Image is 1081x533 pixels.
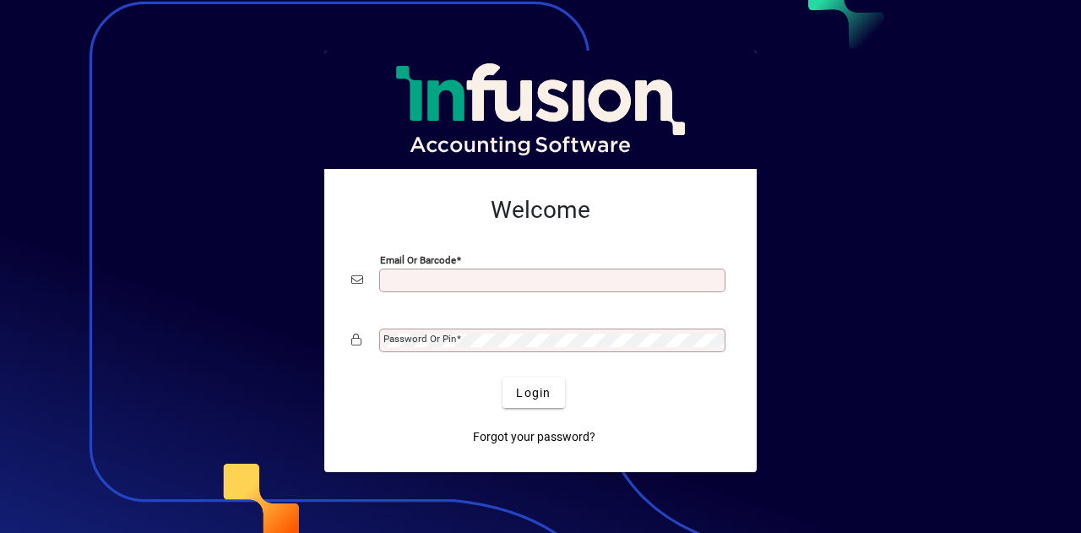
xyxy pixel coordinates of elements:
[466,422,602,452] a: Forgot your password?
[383,333,456,345] mat-label: Password or Pin
[380,254,456,266] mat-label: Email or Barcode
[502,378,564,408] button: Login
[516,384,551,402] span: Login
[351,196,730,225] h2: Welcome
[473,428,595,446] span: Forgot your password?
